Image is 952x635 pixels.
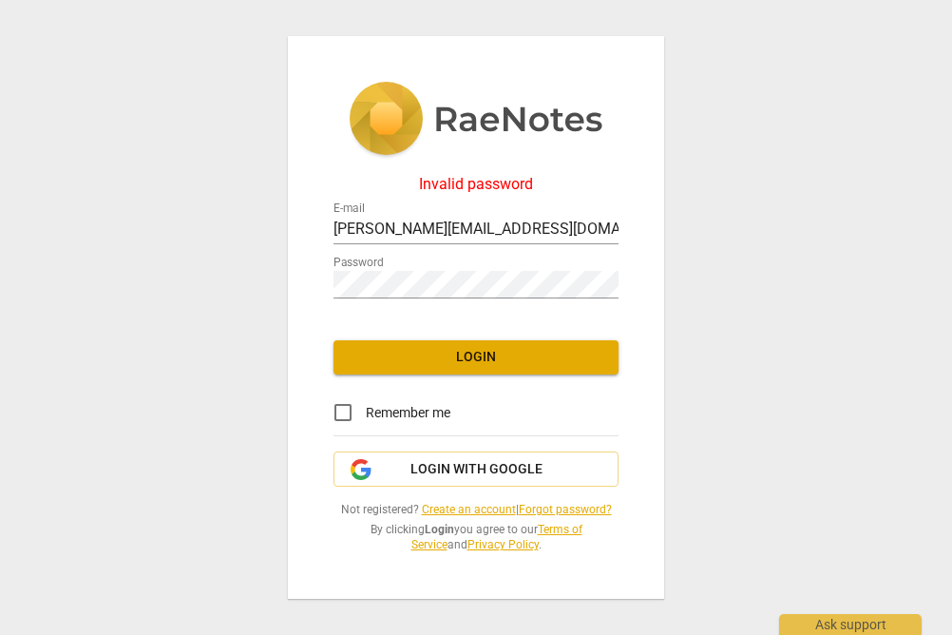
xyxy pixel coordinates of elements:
b: Login [425,523,454,536]
a: Privacy Policy [467,538,539,551]
img: 5ac2273c67554f335776073100b6d88f.svg [349,82,603,160]
button: Login with Google [333,452,619,488]
a: Terms of Service [411,523,582,552]
a: Forgot password? [519,503,612,516]
button: Login [333,340,619,375]
span: Login with Google [410,460,543,479]
span: By clicking you agree to our and . [333,522,619,553]
div: Invalid password [333,176,619,193]
div: Ask support [779,614,922,635]
label: E-mail [333,202,365,214]
span: Remember me [366,403,450,423]
span: Login [349,348,603,367]
span: Not registered? | [333,502,619,518]
label: Password [333,257,384,268]
a: Create an account [422,503,516,516]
